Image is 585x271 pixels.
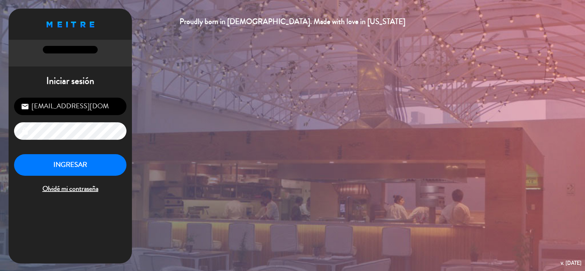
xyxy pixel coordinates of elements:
div: v. [DATE] [561,258,582,268]
i: email [21,102,29,111]
h1: Iniciar sesión [9,75,132,87]
span: Olvidé mi contraseña [14,183,126,195]
i: lock [21,127,29,135]
input: Correo Electrónico [14,98,126,115]
button: INGRESAR [14,154,126,176]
